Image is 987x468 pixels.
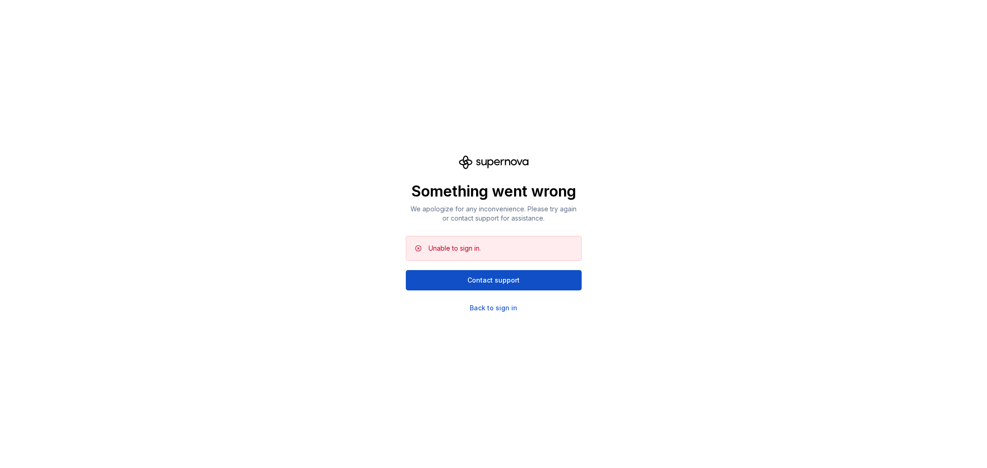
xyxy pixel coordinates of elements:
[406,204,582,223] p: We apologize for any inconvenience. Please try again or contact support for assistance.
[428,244,481,253] div: Unable to sign in.
[467,276,520,285] span: Contact support
[470,303,517,313] a: Back to sign in
[406,270,582,290] button: Contact support
[406,182,582,201] p: Something went wrong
